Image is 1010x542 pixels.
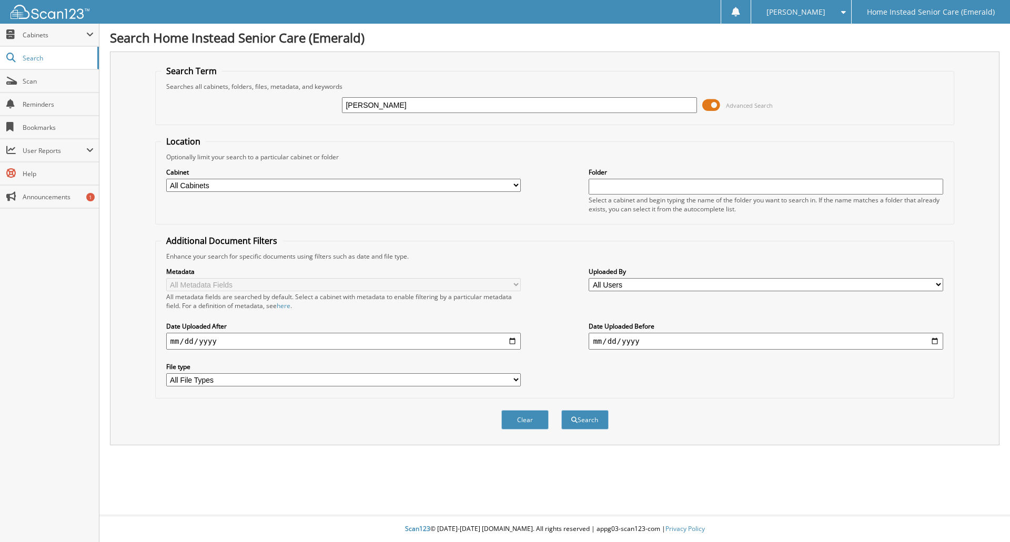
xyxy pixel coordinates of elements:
[161,152,949,161] div: Optionally limit your search to a particular cabinet or folder
[166,333,521,350] input: start
[23,77,94,86] span: Scan
[166,362,521,371] label: File type
[766,9,825,15] span: [PERSON_NAME]
[867,9,995,15] span: Home Instead Senior Care (Emerald)
[589,168,943,177] label: Folder
[23,146,86,155] span: User Reports
[23,169,94,178] span: Help
[166,267,521,276] label: Metadata
[405,524,430,533] span: Scan123
[23,100,94,109] span: Reminders
[277,301,290,310] a: here
[161,235,282,247] legend: Additional Document Filters
[589,196,943,213] div: Select a cabinet and begin typing the name of the folder you want to search in. If the name match...
[501,410,549,429] button: Clear
[161,82,949,91] div: Searches all cabinets, folders, files, metadata, and keywords
[99,516,1010,542] div: © [DATE]-[DATE] [DOMAIN_NAME]. All rights reserved | appg03-scan123-com |
[166,322,521,331] label: Date Uploaded After
[726,101,773,109] span: Advanced Search
[161,65,222,77] legend: Search Term
[589,322,943,331] label: Date Uploaded Before
[561,410,609,429] button: Search
[161,252,949,261] div: Enhance your search for specific documents using filters such as date and file type.
[589,267,943,276] label: Uploaded By
[110,29,999,46] h1: Search Home Instead Senior Care (Emerald)
[665,524,705,533] a: Privacy Policy
[86,193,95,201] div: 1
[23,30,86,39] span: Cabinets
[166,168,521,177] label: Cabinet
[589,333,943,350] input: end
[161,136,206,147] legend: Location
[23,123,94,132] span: Bookmarks
[23,54,92,63] span: Search
[957,492,1010,542] iframe: Chat Widget
[11,5,89,19] img: scan123-logo-white.svg
[23,192,94,201] span: Announcements
[166,292,521,310] div: All metadata fields are searched by default. Select a cabinet with metadata to enable filtering b...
